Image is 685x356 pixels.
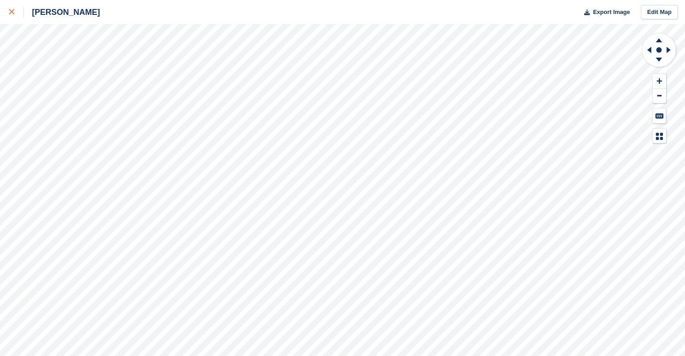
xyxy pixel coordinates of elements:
[653,74,666,89] button: Zoom In
[593,8,630,17] span: Export Image
[653,108,666,123] button: Keyboard Shortcuts
[653,89,666,104] button: Zoom Out
[653,129,666,144] button: Map Legend
[641,5,678,20] a: Edit Map
[579,5,630,20] button: Export Image
[24,7,100,18] div: [PERSON_NAME]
